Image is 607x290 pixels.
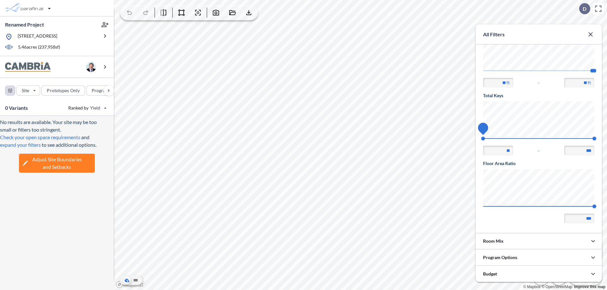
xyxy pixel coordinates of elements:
[588,80,591,86] label: ft
[116,281,144,288] a: Mapbox homepage
[483,92,594,99] h5: Total Keys
[5,62,51,72] img: BrandImage
[483,238,504,244] p: Room Mix
[32,156,82,171] span: Adjust Site Boundaries and Setbacks
[22,87,29,94] p: Site
[483,254,517,261] p: Program Options
[86,62,96,72] img: user logo
[86,86,120,96] button: Program
[483,31,505,38] p: All Filters
[583,6,586,12] p: D
[90,105,101,111] span: Yield
[132,276,139,284] button: Site Plan
[18,33,57,41] p: [STREET_ADDRESS]
[41,86,85,96] button: Prototypes Only
[123,276,131,284] button: Aerial View
[19,154,95,173] button: Adjust Site Boundariesand Setbacks
[92,87,109,94] p: Program
[16,86,40,96] button: Site
[5,21,44,28] p: Renamed Project
[483,146,594,155] div: -
[483,160,594,167] h5: Floor Area Ratio
[483,271,497,277] p: Budget
[63,103,111,113] button: Ranked by Yield
[5,104,28,112] p: 0 Variants
[47,87,80,94] p: Prototypes Only
[542,285,572,289] a: OpenStreetMap
[506,80,510,86] label: ft
[18,44,60,51] p: 5.46 acres ( 237,958 sf)
[481,126,485,130] span: 74
[523,285,541,289] a: Mapbox
[483,78,594,87] div: -
[574,285,605,289] a: Improve this map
